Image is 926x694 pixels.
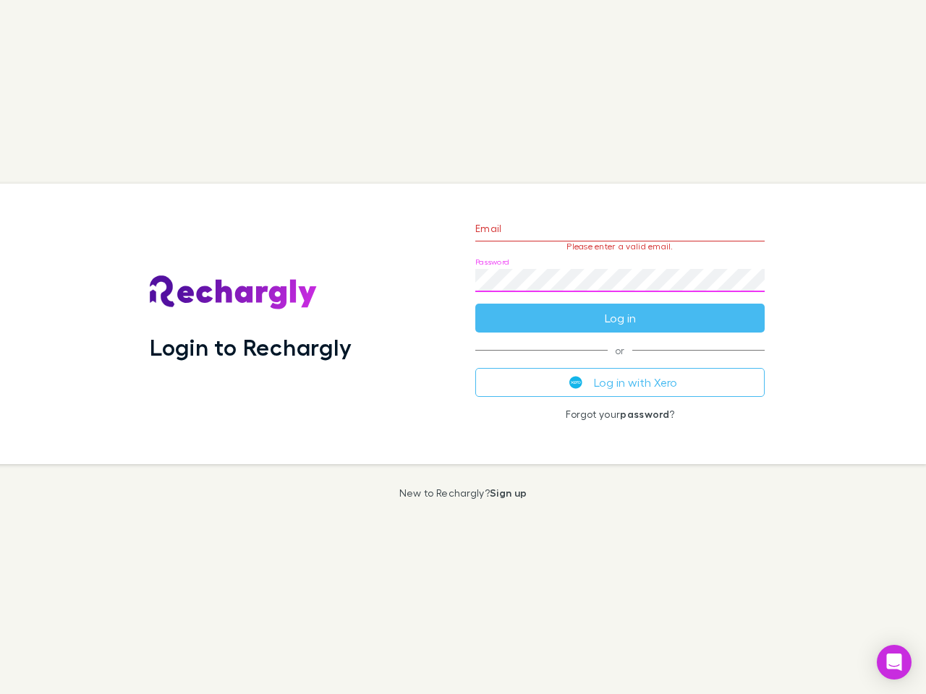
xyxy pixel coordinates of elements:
[475,350,765,351] span: or
[150,333,352,361] h1: Login to Rechargly
[475,257,509,267] label: Password
[877,645,912,680] div: Open Intercom Messenger
[569,376,582,389] img: Xero's logo
[475,408,765,420] p: Forgot your ?
[150,275,318,310] img: Rechargly's Logo
[475,368,765,397] button: Log in with Xero
[475,241,765,252] p: Please enter a valid email.
[490,487,527,499] a: Sign up
[399,487,527,499] p: New to Rechargly?
[475,304,765,333] button: Log in
[620,408,669,420] a: password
